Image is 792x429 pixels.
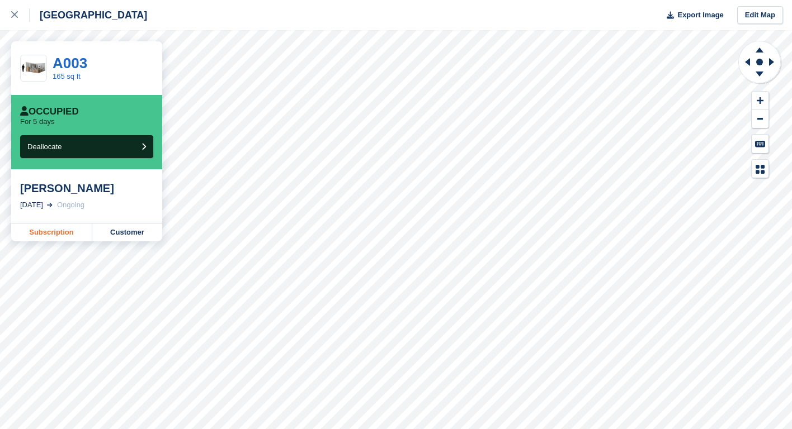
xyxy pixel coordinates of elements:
img: arrow-right-light-icn-cde0832a797a2874e46488d9cf13f60e5c3a73dbe684e267c42b8395dfbc2abf.svg [47,203,53,207]
span: Deallocate [27,142,62,151]
div: [DATE] [20,199,43,211]
button: Map Legend [752,160,769,178]
a: Edit Map [737,6,783,25]
div: Ongoing [57,199,84,211]
p: For 5 days [20,117,54,126]
a: 165 sq ft [53,72,81,80]
button: Zoom In [752,92,769,110]
button: Export Image [660,6,724,25]
img: 175-sqft-unit%20(3).jpg [21,59,46,78]
a: Customer [92,223,162,241]
a: A003 [53,55,87,71]
div: Occupied [20,106,79,117]
a: Subscription [11,223,92,241]
div: [GEOGRAPHIC_DATA] [30,8,147,22]
button: Zoom Out [752,110,769,128]
div: [PERSON_NAME] [20,182,153,195]
button: Deallocate [20,135,153,158]
button: Keyboard Shortcuts [752,135,769,153]
span: Export Image [677,9,723,21]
